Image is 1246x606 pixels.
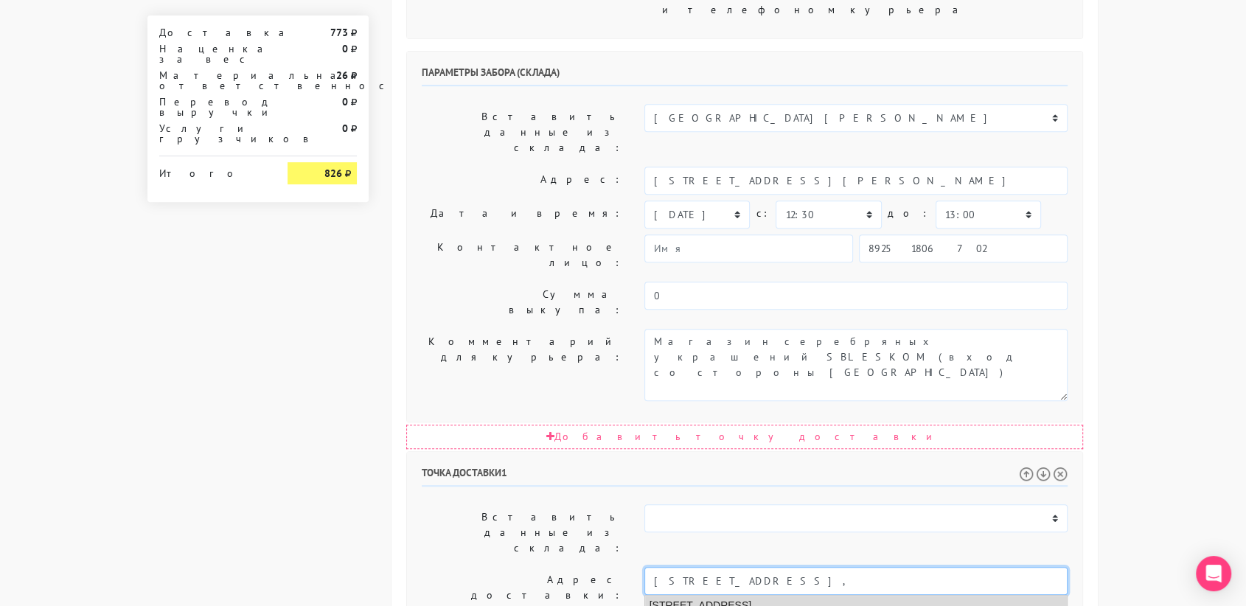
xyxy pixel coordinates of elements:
[148,43,276,64] div: Наценка за вес
[148,97,276,117] div: Перевод выручки
[324,167,342,180] strong: 826
[159,162,265,178] div: Итого
[422,66,1068,86] h6: Параметры забора (склада)
[148,27,276,38] div: Доставка
[148,70,276,91] div: Материальная ответственность
[644,234,853,262] input: Имя
[342,122,348,135] strong: 0
[501,466,507,479] span: 1
[756,201,770,226] label: c:
[1196,556,1231,591] div: Open Intercom Messenger
[411,504,633,561] label: Вставить данные из склада:
[342,42,348,55] strong: 0
[411,282,633,323] label: Сумма выкупа:
[411,201,633,229] label: Дата и время:
[888,201,930,226] label: до:
[411,234,633,276] label: Контактное лицо:
[859,234,1068,262] input: Телефон
[148,123,276,144] div: Услуги грузчиков
[342,95,348,108] strong: 0
[336,69,348,82] strong: 26
[330,26,348,39] strong: 773
[411,329,633,401] label: Комментарий для курьера:
[411,104,633,161] label: Вставить данные из склада:
[411,167,633,195] label: Адрес:
[422,467,1068,487] h6: Точка доставки
[406,425,1083,449] div: Добавить точку доставки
